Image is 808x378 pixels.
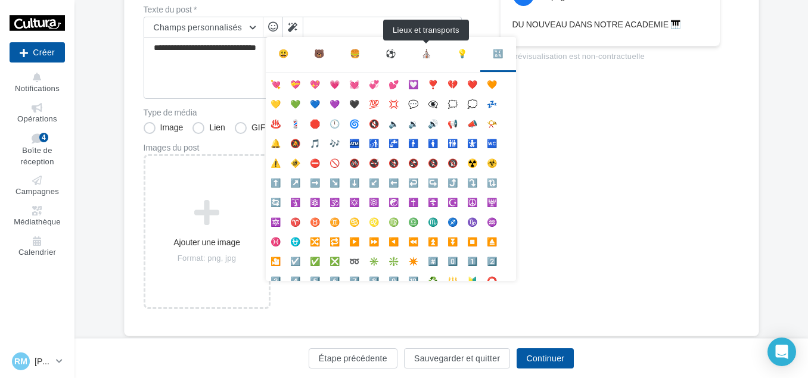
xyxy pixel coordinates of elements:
li: 9️⃣ [384,269,403,289]
label: Lien [192,122,225,134]
li: 🚭 [364,151,384,171]
li: 🎵 [305,132,325,151]
li: ⏪ [403,230,423,249]
li: 🛑 [305,112,325,132]
li: ⤵️ [462,171,482,190]
li: 🔄 [266,190,285,210]
li: ▶️ [344,230,364,249]
span: Champs personnalisés [154,22,243,32]
li: 🚰 [384,132,403,151]
li: 💚 [285,92,305,112]
span: Boîte de réception [20,146,54,167]
li: 💯 [364,92,384,112]
div: 💡 [457,46,467,61]
li: 💙 [305,92,325,112]
li: ✝️ [403,190,423,210]
li: 🕛 [325,112,344,132]
li: 🔀 [305,230,325,249]
li: 🗯️ [443,92,462,112]
li: 🕉️ [325,190,344,210]
li: 🚫 [325,151,344,171]
li: 💭 [462,92,482,112]
p: [PERSON_NAME] [35,355,51,367]
li: ↙️ [364,171,384,190]
div: ⛪ [421,46,431,61]
li: 🚾 [482,132,502,151]
li: ♌ [364,210,384,230]
li: 3️⃣ [266,269,285,289]
li: 🚻 [443,132,462,151]
li: ☦️ [423,190,443,210]
li: ♋ [344,210,364,230]
div: Nouvelle campagne [10,42,65,63]
a: Opérations [10,101,65,126]
li: ✅ [305,249,325,269]
div: 🍔 [350,46,360,61]
li: #️⃣ [423,249,443,269]
li: 8️⃣ [364,269,384,289]
li: 🔰 [462,269,482,289]
li: 🖤 [344,92,364,112]
a: Rm [PERSON_NAME] [10,350,65,373]
button: Notifications [10,70,65,96]
li: 2️⃣ [482,249,502,269]
li: ⭕ [482,269,502,289]
li: ♨️ [266,112,285,132]
a: Campagnes [10,173,65,199]
li: 🔕 [285,132,305,151]
li: ♎ [403,210,423,230]
li: 💟 [403,73,423,92]
li: ♍ [384,210,403,230]
li: 💜 [325,92,344,112]
li: 💛 [266,92,285,112]
li: ♏ [423,210,443,230]
span: Notifications [15,83,60,93]
li: ♉ [305,210,325,230]
button: Créer [10,42,65,63]
li: ☸️ [364,190,384,210]
li: 5️⃣ [305,269,325,289]
li: ☢️ [462,151,482,171]
li: ☪️ [443,190,462,210]
li: ⬇️ [344,171,364,190]
li: ♻️ [423,269,443,289]
li: 💞 [364,73,384,92]
li: 🚳 [344,151,364,171]
li: ❇️ [384,249,403,269]
li: ☮️ [462,190,482,210]
li: 💓 [344,73,364,92]
label: Image [144,122,184,134]
li: 💈 [285,112,305,132]
li: ☯️ [384,190,403,210]
li: 🧡 [482,73,502,92]
li: 💔 [443,73,462,92]
li: ♒ [482,210,502,230]
span: Médiathèque [14,217,61,226]
li: 🏧 [344,132,364,151]
li: 💕 [384,73,403,92]
li: ❣️ [423,73,443,92]
li: ✡️ [344,190,364,210]
li: 6️⃣ [325,269,344,289]
li: 🔞 [443,151,462,171]
li: 🔇 [364,112,384,132]
li: 🚹 [403,132,423,151]
div: 😃 [278,46,288,61]
span: Campagnes [15,187,59,196]
li: ♑ [462,210,482,230]
li: 🚸 [285,151,305,171]
li: 💢 [384,92,403,112]
li: ↩️ [403,171,423,190]
li: 0️⃣ [443,249,462,269]
button: Étape précédente [309,348,397,368]
li: 🚼 [462,132,482,151]
div: 4 [39,133,48,142]
label: Texte du post * [144,5,462,14]
a: Calendrier [10,234,65,260]
li: 📯 [482,112,502,132]
li: 💖 [305,73,325,92]
a: Médiathèque [10,204,65,229]
li: ♐ [443,210,462,230]
li: ⏫ [423,230,443,249]
li: ➿ [344,249,364,269]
